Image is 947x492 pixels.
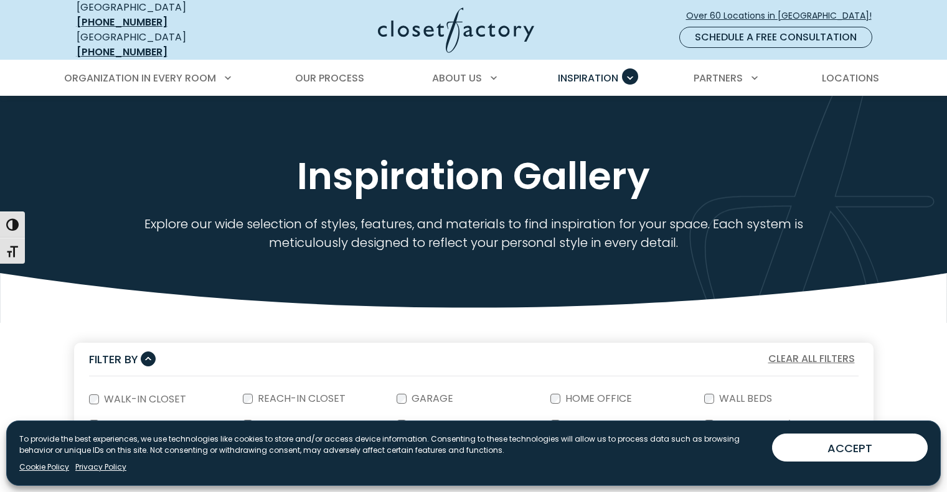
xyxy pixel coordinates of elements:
[253,420,338,430] label: Laundry Room
[108,215,839,252] p: Explore our wide selection of styles, features, and materials to find inspiration for your space....
[55,61,892,96] nav: Primary Menu
[560,420,624,430] label: Kid Spaces
[407,394,456,404] label: Garage
[75,462,126,473] a: Privacy Policy
[74,152,874,200] h1: Inspiration Gallery
[77,15,167,29] a: [PHONE_NUMBER]
[407,420,480,430] label: Craft Room
[77,45,167,59] a: [PHONE_NUMBER]
[89,350,156,368] button: Filter By
[99,394,189,404] label: Walk-In Closet
[77,30,257,60] div: [GEOGRAPHIC_DATA]
[822,71,879,85] span: Locations
[686,9,882,22] span: Over 60 Locations in [GEOGRAPHIC_DATA]!
[679,27,872,48] a: Schedule a Free Consultation
[19,462,69,473] a: Cookie Policy
[378,7,534,53] img: Closet Factory Logo
[686,5,882,27] a: Over 60 Locations in [GEOGRAPHIC_DATA]!
[295,71,364,85] span: Our Process
[694,71,743,85] span: Partners
[714,420,796,430] label: Accessories
[432,71,482,85] span: About Us
[560,394,634,404] label: Home Office
[19,434,762,456] p: To provide the best experiences, we use technologies like cookies to store and/or access device i...
[772,434,928,462] button: ACCEPT
[253,394,348,404] label: Reach-In Closet
[558,71,618,85] span: Inspiration
[714,394,775,404] label: Wall Beds
[765,351,859,367] button: Clear All Filters
[64,71,216,85] span: Organization in Every Room
[99,420,163,430] label: Wall Units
